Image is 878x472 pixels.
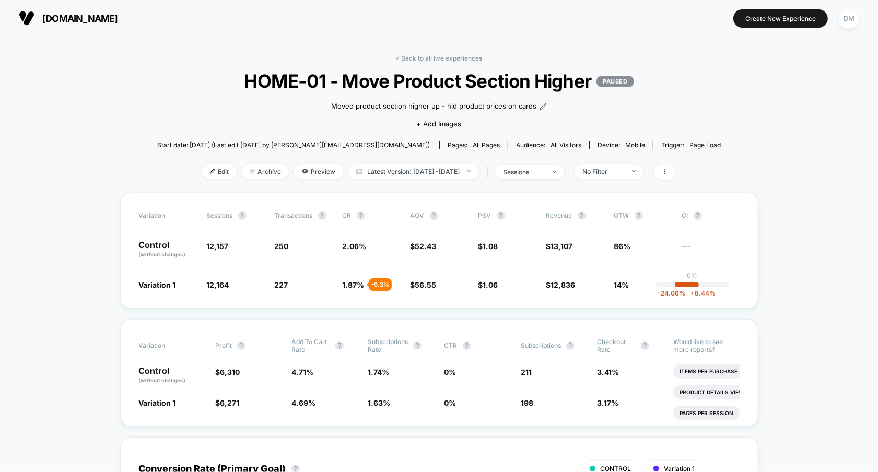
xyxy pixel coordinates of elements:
[483,280,498,289] span: 1.06
[207,280,229,289] span: 12,164
[411,242,437,251] span: $
[139,251,186,257] span: (without changes)
[396,54,483,62] a: < Back to all live experiences
[632,170,636,172] img: end
[139,241,196,258] p: Control
[139,211,196,220] span: Variation
[343,242,367,251] span: 2.06 %
[415,280,437,289] span: 56.55
[356,169,362,174] img: calendar
[503,168,545,176] div: sessions
[673,338,739,353] p: Would like to see more reports?
[484,164,495,180] span: |
[275,211,313,219] span: Transactions
[546,280,576,289] span: $
[553,171,556,173] img: end
[448,141,500,149] div: Pages:
[596,76,634,87] p: PAUSED
[661,141,721,149] div: Trigger:
[19,10,34,26] img: Visually logo
[291,398,315,407] span: 4.69 %
[625,141,645,149] span: mobile
[207,211,233,219] span: Sessions
[368,398,390,407] span: 1.63 %
[614,242,631,251] span: 86%
[369,278,392,291] div: - 9.3 %
[478,211,491,219] span: PSV
[215,398,239,407] span: $
[597,368,619,376] span: 3.41 %
[348,164,479,179] span: Latest Version: [DATE] - [DATE]
[473,141,500,149] span: all pages
[335,341,344,350] button: ?
[673,406,740,420] li: Pages Per Session
[635,211,643,220] button: ?
[242,164,289,179] span: Archive
[839,8,859,29] div: DM
[139,338,196,353] span: Variation
[430,211,438,220] button: ?
[215,368,240,376] span: $
[250,169,255,174] img: end
[578,211,586,220] button: ?
[673,364,744,379] li: Items Per Purchase
[566,341,575,350] button: ?
[692,279,694,287] p: |
[551,141,581,149] span: All Visitors
[444,368,456,376] span: 0 %
[733,9,828,28] button: Create New Experience
[483,242,498,251] span: 1.08
[614,280,629,289] span: 14%
[689,141,721,149] span: Page Load
[368,368,389,376] span: 1.74 %
[521,341,561,349] span: Subscriptions
[343,280,365,289] span: 1.87 %
[546,242,573,251] span: $
[139,398,176,407] span: Variation 1
[478,242,498,251] span: $
[551,242,573,251] span: 13,107
[690,289,695,297] span: +
[521,398,533,407] span: 198
[215,341,232,349] span: Profit
[658,289,685,297] span: -24.06 %
[294,164,343,179] span: Preview
[694,211,702,220] button: ?
[411,280,437,289] span: $
[614,211,672,220] span: OTW
[237,341,245,350] button: ?
[368,338,408,353] span: Subscriptions Rate
[139,367,205,384] p: Control
[413,341,422,350] button: ?
[521,368,532,376] span: 211
[497,211,505,220] button: ?
[139,377,186,383] span: (without changes)
[582,168,624,175] div: No Filter
[42,13,118,24] span: [DOMAIN_NAME]
[157,141,430,149] span: Start date: [DATE] (Last edit [DATE] by [PERSON_NAME][EMAIL_ADDRESS][DOMAIN_NAME])
[210,169,215,174] img: edit
[415,242,437,251] span: 52.43
[546,211,572,219] span: Revenue
[16,10,121,27] button: [DOMAIN_NAME]
[687,272,698,279] p: 0%
[444,398,456,407] span: 0 %
[411,211,425,219] span: AOV
[463,341,471,350] button: ?
[682,211,740,220] span: CI
[139,280,176,289] span: Variation 1
[444,341,458,349] span: CTR
[202,164,237,179] span: Edit
[685,289,716,297] span: 8.44 %
[185,70,693,92] span: HOME-01 - Move Product Section Higher
[220,398,239,407] span: 6,271
[291,368,313,376] span: 4.71 %
[597,398,618,407] span: 3.17 %
[551,280,576,289] span: 12,836
[275,280,288,289] span: 227
[207,242,229,251] span: 12,157
[357,211,365,220] button: ?
[478,280,498,289] span: $
[836,8,862,29] button: DM
[332,101,537,112] span: Moved product section higher up - hid product prices on cards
